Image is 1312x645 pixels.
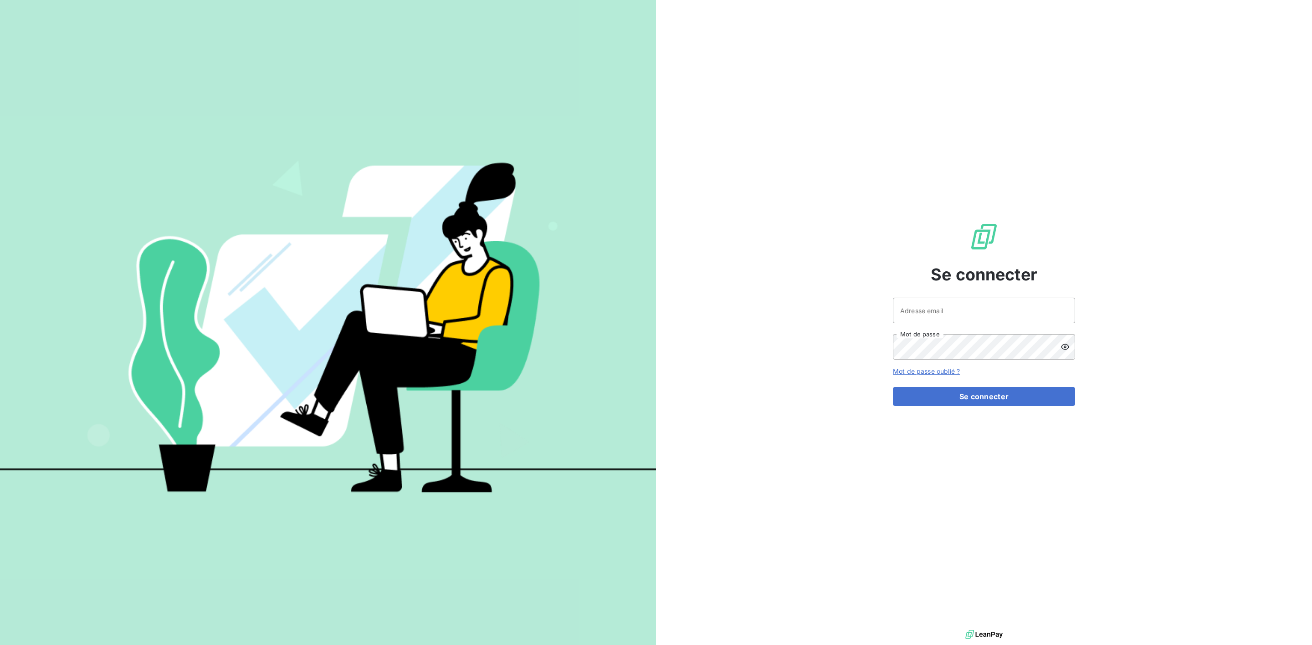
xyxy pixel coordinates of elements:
span: Se connecter [931,262,1037,287]
a: Mot de passe oublié ? [893,367,960,375]
img: Logo LeanPay [969,222,999,251]
button: Se connecter [893,387,1075,406]
input: placeholder [893,298,1075,323]
img: logo [965,628,1003,641]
